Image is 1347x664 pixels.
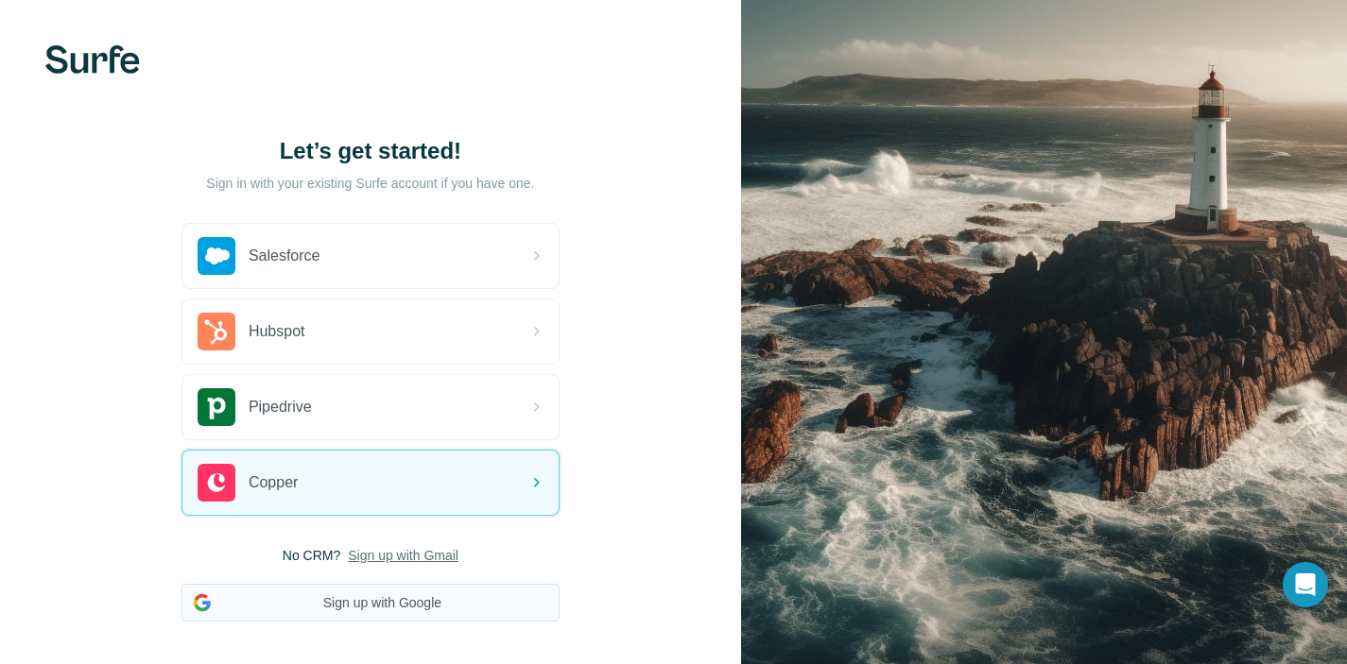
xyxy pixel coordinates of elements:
[249,471,298,494] span: Copper
[1283,562,1328,607] div: Open Intercom Messenger
[181,136,560,166] h1: Let’s get started!
[198,464,235,502] img: copper's logo
[249,245,320,267] span: Salesforce
[198,313,235,350] img: hubspot's logo
[198,237,235,275] img: salesforce's logo
[249,320,305,343] span: Hubspot
[198,388,235,426] img: pipedrive's logo
[45,45,140,74] img: Surfe's logo
[348,546,458,565] button: Sign up with Gmail
[283,546,340,565] span: No CRM?
[249,396,312,418] span: Pipedrive
[181,584,560,621] button: Sign up with Google
[206,174,534,193] p: Sign in with your existing Surfe account if you have one.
